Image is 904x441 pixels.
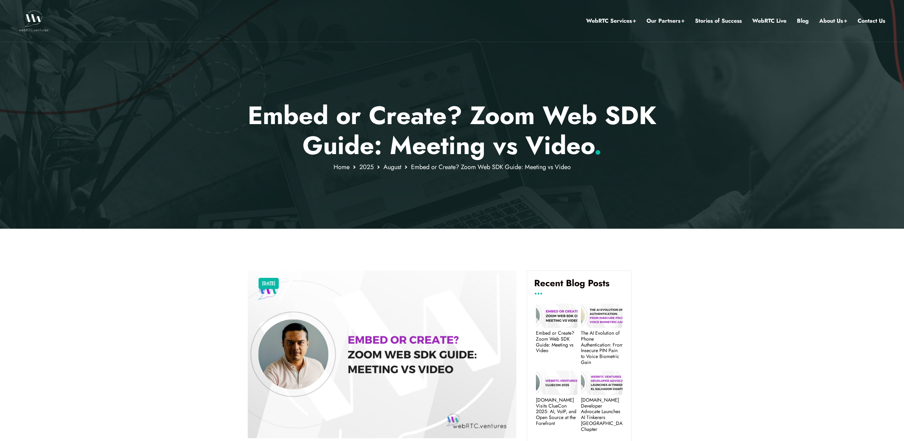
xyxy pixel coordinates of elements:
a: About Us [819,16,847,25]
img: WebRTC.ventures [19,10,48,31]
a: WebRTC Live [752,16,786,25]
a: WebRTC Services [586,16,636,25]
a: 2025 [359,162,374,172]
a: August [383,162,401,172]
a: Our Partners [647,16,685,25]
p: Embed or Create? Zoom Web SDK Guide: Meeting vs Video [248,100,656,161]
a: Blog [797,16,809,25]
span: Embed or Create? Zoom Web SDK Guide: Meeting vs Video [411,162,571,172]
a: [DATE] [262,279,275,288]
a: Home [334,162,350,172]
span: . [594,127,602,164]
h4: Recent Blog Posts [534,278,624,294]
a: [DOMAIN_NAME] Developer Advocate Launches AI Tinkerers [GEOGRAPHIC_DATA] Chapter [581,397,622,432]
a: Embed or Create? Zoom Web SDK Guide: Meeting vs Video [536,330,577,353]
a: Contact Us [858,16,885,25]
a: Stories of Success [695,16,742,25]
a: [DOMAIN_NAME] Visits ClueCon 2025: AI, VoIP, and Open Source at the Forefront [536,397,577,426]
a: The AI Evolution of Phone Authentication: From Insecure PIN Pain to Voice Biometric Gain [581,330,622,365]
